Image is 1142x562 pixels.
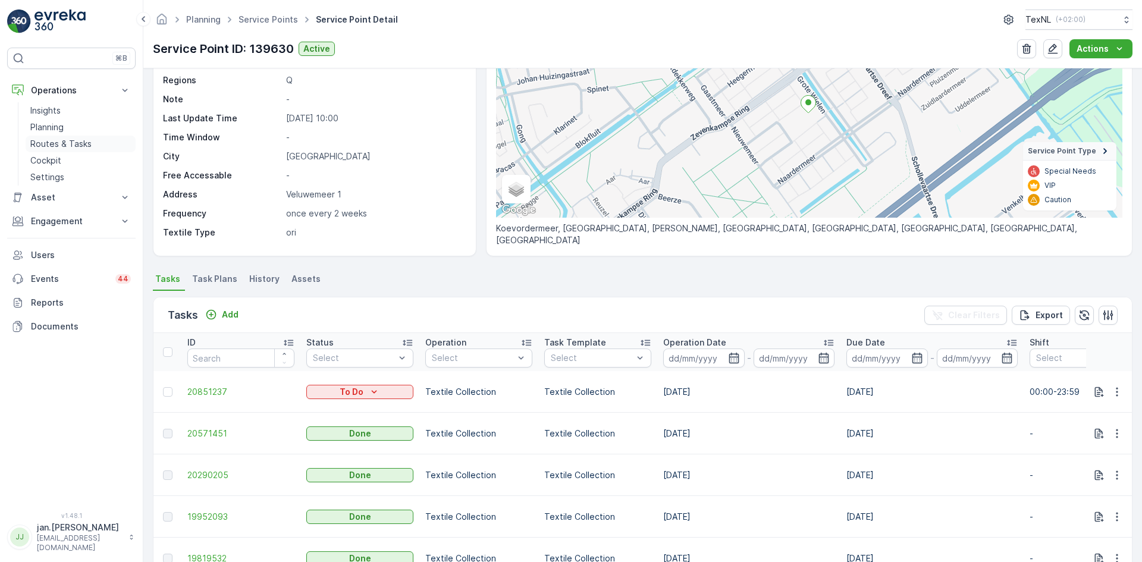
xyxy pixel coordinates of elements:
p: Routes & Tasks [30,138,92,150]
td: [DATE] [840,413,1024,454]
p: Done [349,428,371,439]
p: VIP [1044,181,1056,190]
p: Done [349,511,371,523]
p: Service Point ID: 139630 [153,40,294,58]
a: Insights [26,102,136,119]
div: JJ [10,528,29,547]
p: Select [313,352,395,364]
p: Regions [163,74,281,86]
p: Textile Type [163,227,281,238]
span: Tasks [155,273,180,285]
p: Export [1036,309,1063,321]
p: - [286,93,463,105]
td: Textile Collection [419,496,538,538]
p: Actions [1077,43,1109,55]
button: Clear Filters [924,306,1007,325]
p: 44 [118,274,128,284]
p: [GEOGRAPHIC_DATA] [286,150,463,162]
p: Task Template [544,337,606,348]
a: Layers [503,176,529,202]
p: Caution [1044,195,1071,205]
p: Note [163,93,281,105]
input: Search [187,348,294,368]
p: Status [306,337,334,348]
p: Veluwemeer 1 [286,189,463,200]
td: Textile Collection [419,371,538,413]
td: [DATE] [657,454,840,496]
p: Planning [30,121,64,133]
p: Select [551,352,633,364]
a: Settings [26,169,136,186]
a: 20571451 [187,428,294,439]
span: 20851237 [187,386,294,398]
td: [DATE] [840,371,1024,413]
img: logo [7,10,31,33]
p: Koevordermeer, [GEOGRAPHIC_DATA], [PERSON_NAME], [GEOGRAPHIC_DATA], [GEOGRAPHIC_DATA], [GEOGRAPHI... [496,222,1122,246]
span: History [249,273,280,285]
p: Active [303,43,330,55]
p: Address [163,189,281,200]
p: Operation [425,337,466,348]
button: JJjan.[PERSON_NAME][EMAIL_ADDRESS][DOMAIN_NAME] [7,522,136,552]
p: City [163,150,281,162]
button: Done [306,510,413,524]
button: Actions [1069,39,1132,58]
p: Settings [30,171,64,183]
div: Toggle Row Selected [163,429,172,438]
button: Done [306,426,413,441]
input: dd/mm/yyyy [663,348,745,368]
div: Toggle Row Selected [163,470,172,480]
a: Documents [7,315,136,338]
p: Time Window [163,131,281,143]
p: Shift [1030,337,1049,348]
p: [DATE] 10:00 [286,112,463,124]
td: [DATE] [657,371,840,413]
p: - [286,169,463,181]
a: Service Points [239,14,298,24]
p: Operations [31,84,112,96]
span: Service Point Detail [313,14,400,26]
p: Last Update Time [163,112,281,124]
p: ⌘B [115,54,127,63]
div: Toggle Row Selected [163,387,172,397]
p: Add [222,309,239,321]
img: logo_light-DOdMpM7g.png [34,10,86,33]
a: Homepage [155,17,168,27]
p: Done [349,469,371,481]
p: ( +02:00 ) [1056,15,1085,24]
button: Operations [7,79,136,102]
p: jan.[PERSON_NAME] [37,522,123,533]
p: Select [1036,352,1118,364]
p: ori [286,227,463,238]
button: Done [306,468,413,482]
p: Clear Filters [948,309,1000,321]
button: TexNL(+02:00) [1025,10,1132,30]
a: 19952093 [187,511,294,523]
p: Users [31,249,131,261]
a: Users [7,243,136,267]
p: once every 2 weeks [286,208,463,219]
span: Assets [291,273,321,285]
a: 20290205 [187,469,294,481]
button: Add [200,307,243,322]
a: Cockpit [26,152,136,169]
span: Service Point Type [1028,146,1096,156]
img: Google [499,202,538,218]
td: Textile Collection [419,454,538,496]
button: Asset [7,186,136,209]
td: Textile Collection [538,496,657,538]
p: Select [432,352,514,364]
p: Q [286,74,463,86]
p: Engagement [31,215,112,227]
td: Textile Collection [538,413,657,454]
p: Insights [30,105,61,117]
p: Due Date [846,337,885,348]
p: Special Needs [1044,167,1096,176]
span: Task Plans [192,273,237,285]
a: Reports [7,291,136,315]
p: Frequency [163,208,281,219]
p: ID [187,337,196,348]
